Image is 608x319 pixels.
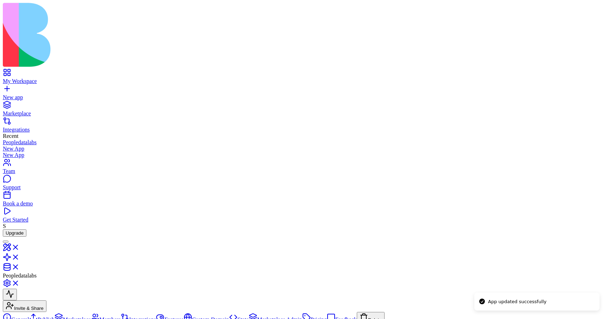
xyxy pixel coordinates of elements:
[3,273,37,279] span: Peopledatalabs
[3,168,605,174] div: Team
[3,162,605,174] a: Team
[3,230,26,236] a: Upgrade
[3,3,286,67] img: logo
[3,229,26,237] button: Upgrade
[3,120,605,133] a: Integrations
[3,78,605,84] div: My Workspace
[3,184,605,191] div: Support
[3,194,605,207] a: Book a demo
[488,298,546,305] div: App updated successfully
[3,200,605,207] div: Book a demo
[3,104,605,117] a: Marketplace
[3,110,605,117] div: Marketplace
[3,127,605,133] div: Integrations
[3,88,605,101] a: New app
[3,133,18,139] span: Recent
[3,223,6,229] span: S
[3,152,605,158] a: New App
[3,217,605,223] div: Get Started
[3,146,605,152] a: New App
[3,72,605,84] a: My Workspace
[3,300,46,312] button: Invite & Share
[3,210,605,223] a: Get Started
[3,139,605,146] a: Peopledatalabs
[3,178,605,191] a: Support
[3,94,605,101] div: New app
